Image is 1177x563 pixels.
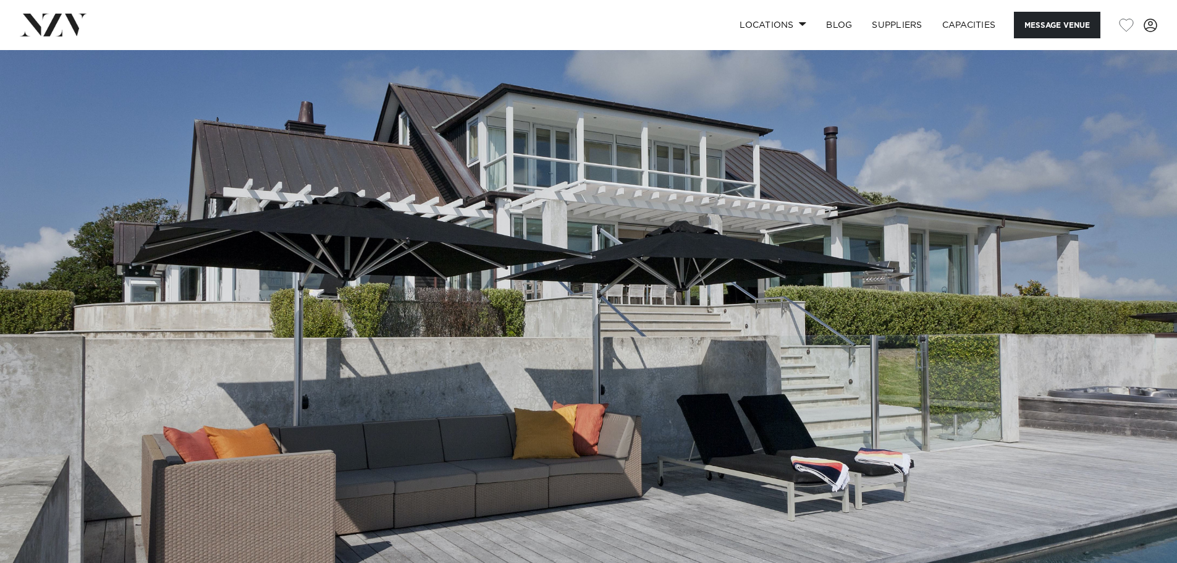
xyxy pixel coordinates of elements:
[862,12,932,38] a: SUPPLIERS
[730,12,816,38] a: Locations
[20,14,87,36] img: nzv-logo.png
[932,12,1006,38] a: Capacities
[1014,12,1100,38] button: Message Venue
[816,12,862,38] a: BLOG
